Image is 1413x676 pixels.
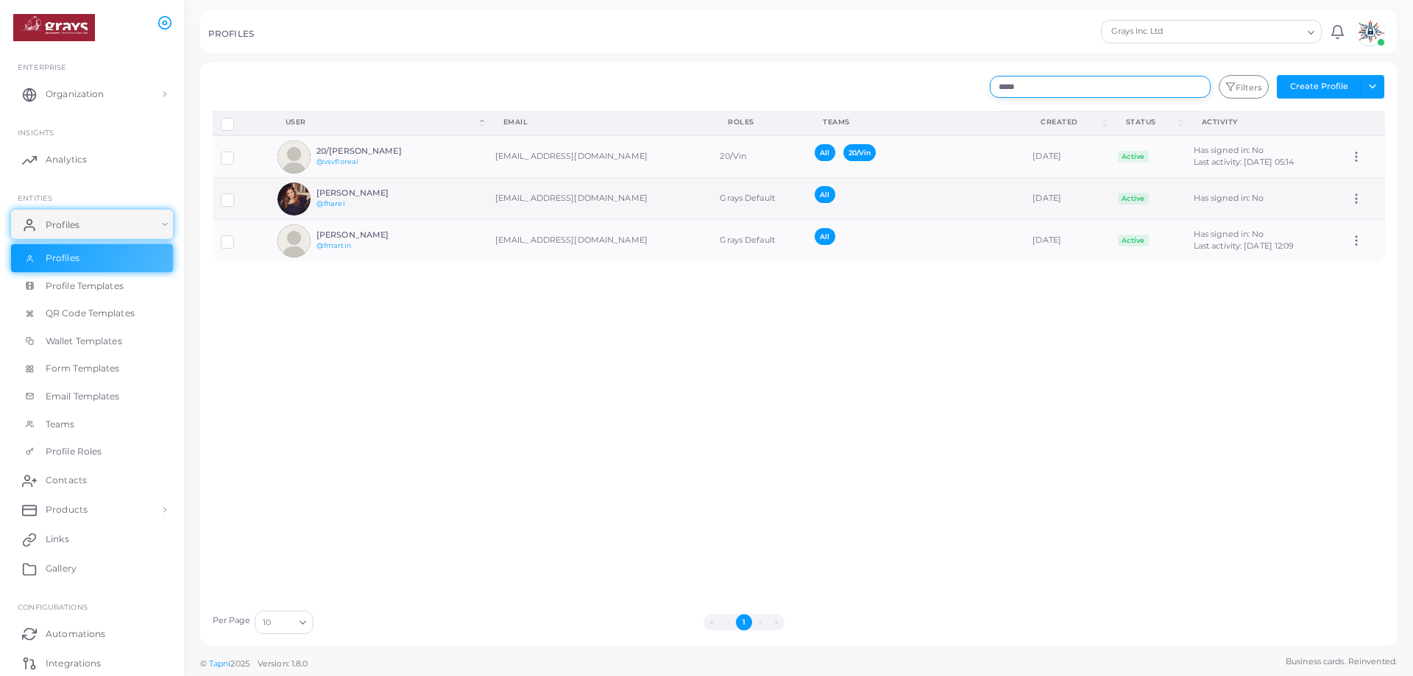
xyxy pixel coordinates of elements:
[272,614,294,630] input: Search for option
[1217,24,1302,40] input: Search for option
[316,157,358,166] a: @vsvfloreal
[46,533,69,546] span: Links
[277,140,311,174] img: avatar
[712,178,807,220] td: Grays Default
[277,224,311,257] img: avatar
[1194,145,1264,155] span: Has signed in: No
[1024,220,1109,262] td: [DATE]
[13,14,95,41] img: logo
[487,135,712,178] td: [EMAIL_ADDRESS][DOMAIN_NAME]
[503,117,696,127] div: Email
[46,362,120,375] span: Form Templates
[815,144,835,161] span: All
[46,218,79,232] span: Profiles
[1101,20,1322,43] div: Search for option
[46,562,77,575] span: Gallery
[1342,111,1385,135] th: Action
[46,474,87,487] span: Contacts
[1351,17,1389,46] a: avatar
[1118,151,1149,163] span: Active
[46,418,75,431] span: Teams
[208,29,254,39] h5: PROFILES
[487,220,712,262] td: [EMAIL_ADDRESS][DOMAIN_NAME]
[286,117,477,127] div: User
[11,466,173,495] a: Contacts
[316,241,351,249] a: @fmartin
[1041,117,1099,127] div: Created
[316,188,425,198] h6: [PERSON_NAME]
[18,193,52,202] span: ENTITIES
[11,355,173,383] a: Form Templates
[815,186,835,203] span: All
[46,503,88,516] span: Products
[46,280,124,293] span: Profile Templates
[11,495,173,524] a: Products
[317,614,1171,630] ul: Pagination
[11,272,173,300] a: Profile Templates
[11,145,173,174] a: Analytics
[316,199,345,207] a: @fharel
[843,144,877,161] span: 20/Vin
[1126,117,1175,127] div: Status
[11,244,173,272] a: Profiles
[18,128,54,137] span: INSIGHTS
[46,627,105,641] span: Automations
[18,63,66,71] span: Enterprise
[712,135,807,178] td: 20/Vin
[46,335,122,348] span: Wallet Templates
[46,88,104,101] span: Organization
[230,658,249,670] span: 2025
[258,658,308,669] span: Version: 1.8.0
[46,252,79,265] span: Profiles
[1194,229,1264,239] span: Has signed in: No
[46,657,101,670] span: Integrations
[11,327,173,355] a: Wallet Templates
[1202,117,1325,127] div: activity
[263,615,271,630] span: 10
[487,178,712,220] td: [EMAIL_ADDRESS][DOMAIN_NAME]
[11,554,173,583] a: Gallery
[1286,655,1397,668] span: Business cards. Reinvented.
[11,524,173,554] a: Links
[1118,193,1149,204] span: Active
[1277,75,1361,99] button: Create Profile
[1194,157,1295,167] span: Last activity: [DATE] 05:14
[1194,193,1264,203] span: Has signed in: No
[11,383,173,410] a: Email Templates
[255,611,314,634] div: Search for option
[1118,235,1149,246] span: Active
[11,210,173,239] a: Profiles
[1219,75,1269,99] button: Filters
[823,117,1008,127] div: Teams
[46,153,87,166] span: Analytics
[1356,17,1385,46] img: avatar
[46,307,135,320] span: QR Code Templates
[18,602,88,611] span: Configurations
[11,438,173,466] a: Profile Roles
[1024,135,1109,178] td: [DATE]
[200,658,308,670] span: ©
[46,445,102,458] span: Profile Roles
[712,220,807,262] td: Grays Default
[316,146,425,156] h6: 20/[PERSON_NAME]
[277,182,311,216] img: avatar
[815,228,835,245] span: All
[11,410,173,438] a: Teams
[209,658,231,669] a: Tapni
[736,614,752,630] button: Go to page 1
[316,230,425,240] h6: [PERSON_NAME]
[213,615,251,627] label: Per Page
[11,79,173,109] a: Organization
[728,117,790,127] div: Roles
[11,619,173,648] a: Automations
[213,111,269,135] th: Row-selection
[1109,24,1216,39] span: Grays Inc Ltd
[1194,241,1295,251] span: Last activity: [DATE] 12:09
[46,390,120,403] span: Email Templates
[1024,178,1109,220] td: [DATE]
[11,299,173,327] a: QR Code Templates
